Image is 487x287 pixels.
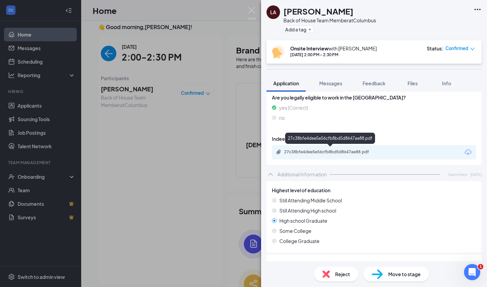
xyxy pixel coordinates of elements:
span: [DATE] [470,172,482,177]
span: High school Graduate [279,217,327,224]
button: PlusAdd a tag [283,26,314,33]
span: Submitted: [448,172,468,177]
span: Feedback [363,80,386,86]
div: LA [270,9,276,16]
span: down [470,47,475,51]
span: 1 [478,264,483,269]
div: [DATE] 2:00 PM - 2:30 PM [290,52,377,58]
svg: Download [464,148,472,156]
span: Info [442,80,451,86]
svg: ChevronUp [266,170,275,178]
a: Paperclip27c38bfe4dee5e56cfb8bd5d8647ae88.pdf [276,149,386,156]
div: 27c38bfe4dee5e56cfb8bd5d8647ae88.pdf [285,133,375,144]
span: Reject [335,270,350,278]
h1: [PERSON_NAME] [283,5,353,17]
svg: Paperclip [276,149,281,155]
span: Still Attending High school [279,207,336,214]
div: Status : [427,45,443,52]
span: no [279,114,285,122]
span: Move to stage [388,270,421,278]
span: College Graduate [279,237,320,245]
span: Files [408,80,418,86]
svg: Plus [308,27,312,31]
span: Some College [279,227,311,235]
div: 27c38bfe4dee5e56cfb8bd5d8647ae88.pdf [284,149,379,155]
span: Are you available to work Fridays or Saturdays? [272,260,376,267]
span: Application [273,80,299,86]
div: Back of House Team Member at Columbus [283,17,376,24]
span: yes (Correct) [279,104,308,111]
div: with [PERSON_NAME] [290,45,377,52]
span: Indeed Resume [272,135,307,142]
div: Additional Information [277,171,327,178]
span: Messages [319,80,342,86]
span: Are you legally eligible to work in the [GEOGRAPHIC_DATA]? [272,94,476,101]
b: Onsite Interview [290,45,328,51]
span: Still Attending Middle School [279,197,342,204]
span: Highest level of education [272,186,330,194]
span: Confirmed [445,45,468,52]
svg: Ellipses [473,5,482,14]
iframe: Intercom live chat [464,264,480,280]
